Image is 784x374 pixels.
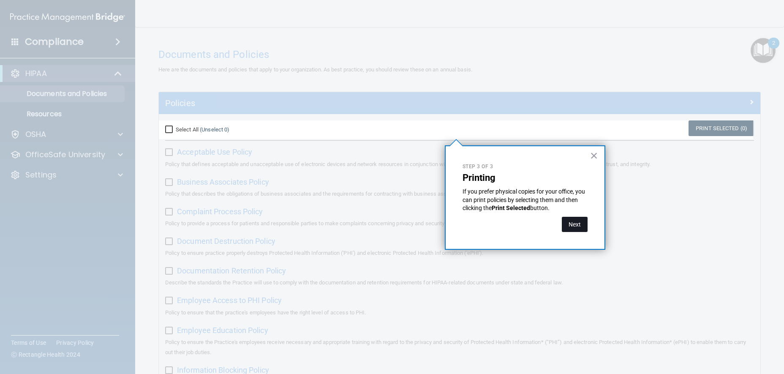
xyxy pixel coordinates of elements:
[176,126,199,133] span: Select All
[590,149,598,162] button: Close
[689,120,754,136] a: Print Selected (0)
[492,205,530,211] strong: Print Selected
[463,163,588,170] p: Step 3 of 3
[463,172,495,183] strong: Printing
[200,126,229,133] a: (Unselect 0)
[463,188,586,211] span: If you prefer physical copies for your office, you can print policies by selecting them and then ...
[562,217,588,232] button: Next
[530,205,550,211] span: button.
